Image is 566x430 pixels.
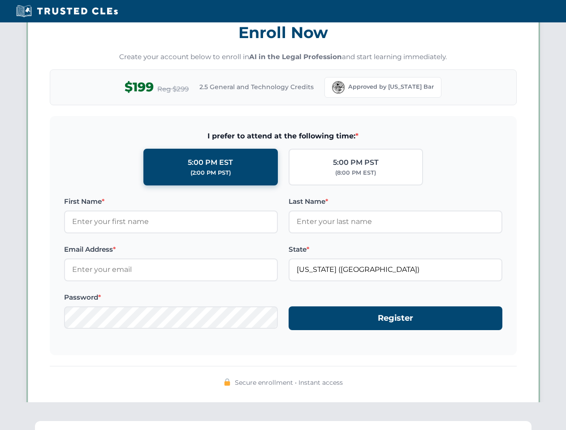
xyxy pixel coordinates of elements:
[64,196,278,207] label: First Name
[64,244,278,255] label: Email Address
[332,81,345,94] img: Florida Bar
[50,52,517,62] p: Create your account below to enroll in and start learning immediately.
[249,52,342,61] strong: AI in the Legal Profession
[289,306,502,330] button: Register
[64,292,278,303] label: Password
[64,211,278,233] input: Enter your first name
[157,84,189,95] span: Reg $299
[289,258,502,281] input: Florida (FL)
[235,378,343,387] span: Secure enrollment • Instant access
[190,168,231,177] div: (2:00 PM PST)
[224,378,231,386] img: 🔒
[125,77,154,97] span: $199
[348,82,434,91] span: Approved by [US_STATE] Bar
[335,168,376,177] div: (8:00 PM EST)
[289,196,502,207] label: Last Name
[199,82,314,92] span: 2.5 General and Technology Credits
[13,4,121,18] img: Trusted CLEs
[188,157,233,168] div: 5:00 PM EST
[64,130,502,142] span: I prefer to attend at the following time:
[333,157,379,168] div: 5:00 PM PST
[289,211,502,233] input: Enter your last name
[64,258,278,281] input: Enter your email
[289,244,502,255] label: State
[50,18,517,47] h3: Enroll Now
